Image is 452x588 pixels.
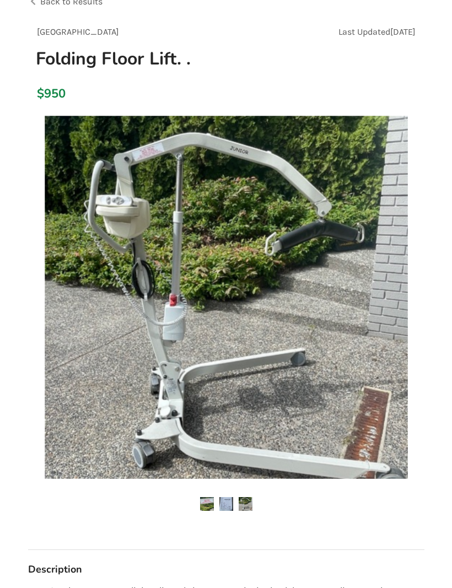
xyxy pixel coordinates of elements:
span: [GEOGRAPHIC_DATA] [37,26,119,37]
span: Last Updated [338,26,390,37]
span: [DATE] [390,26,416,37]
h3: Description [28,563,424,576]
img: folding floor lift. .-mechanical floor lift-transfer aids-vancouver-assistlist-listing [45,116,408,479]
div: $950 [37,86,44,101]
img: folding floor lift. .-mechanical floor lift-transfer aids-vancouver-assistlist-listing [239,497,252,511]
img: folding floor lift. .-mechanical floor lift-transfer aids-vancouver-assistlist-listing [200,497,214,511]
img: folding floor lift. .-mechanical floor lift-transfer aids-vancouver-assistlist-listing [219,497,233,511]
h1: Folding Floor Lift. . [27,47,299,70]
